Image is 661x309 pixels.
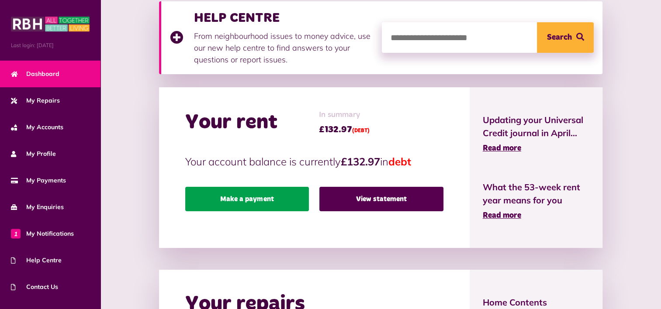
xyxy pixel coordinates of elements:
span: My Notifications [11,229,74,238]
a: Make a payment [185,187,309,211]
span: Search [547,22,572,53]
span: (DEBT) [352,128,370,134]
span: Dashboard [11,69,59,79]
span: What the 53-week rent year means for you [483,181,590,207]
span: My Repairs [11,96,60,105]
span: Read more [483,212,521,220]
h3: HELP CENTRE [194,10,373,26]
a: View statement [319,187,443,211]
span: My Accounts [11,123,63,132]
span: Help Centre [11,256,62,265]
span: In summary [319,109,370,121]
span: My Enquiries [11,203,64,212]
img: MyRBH [11,15,90,33]
span: Last login: [DATE] [11,41,90,49]
a: Updating your Universal Credit journal in April... Read more [483,113,590,154]
span: 1 [11,229,21,238]
p: Your account balance is currently in [185,154,443,169]
span: My Payments [11,176,66,185]
h2: Your rent [185,110,277,135]
span: debt [388,155,411,168]
span: Read more [483,144,521,152]
span: £132.97 [319,123,370,136]
p: From neighbourhood issues to money advice, use our new help centre to find answers to your questi... [194,30,373,65]
a: What the 53-week rent year means for you Read more [483,181,590,222]
strong: £132.97 [341,155,380,168]
span: Updating your Universal Credit journal in April... [483,113,590,140]
span: My Profile [11,149,56,158]
span: Contact Us [11,282,58,292]
button: Search [537,22,594,53]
